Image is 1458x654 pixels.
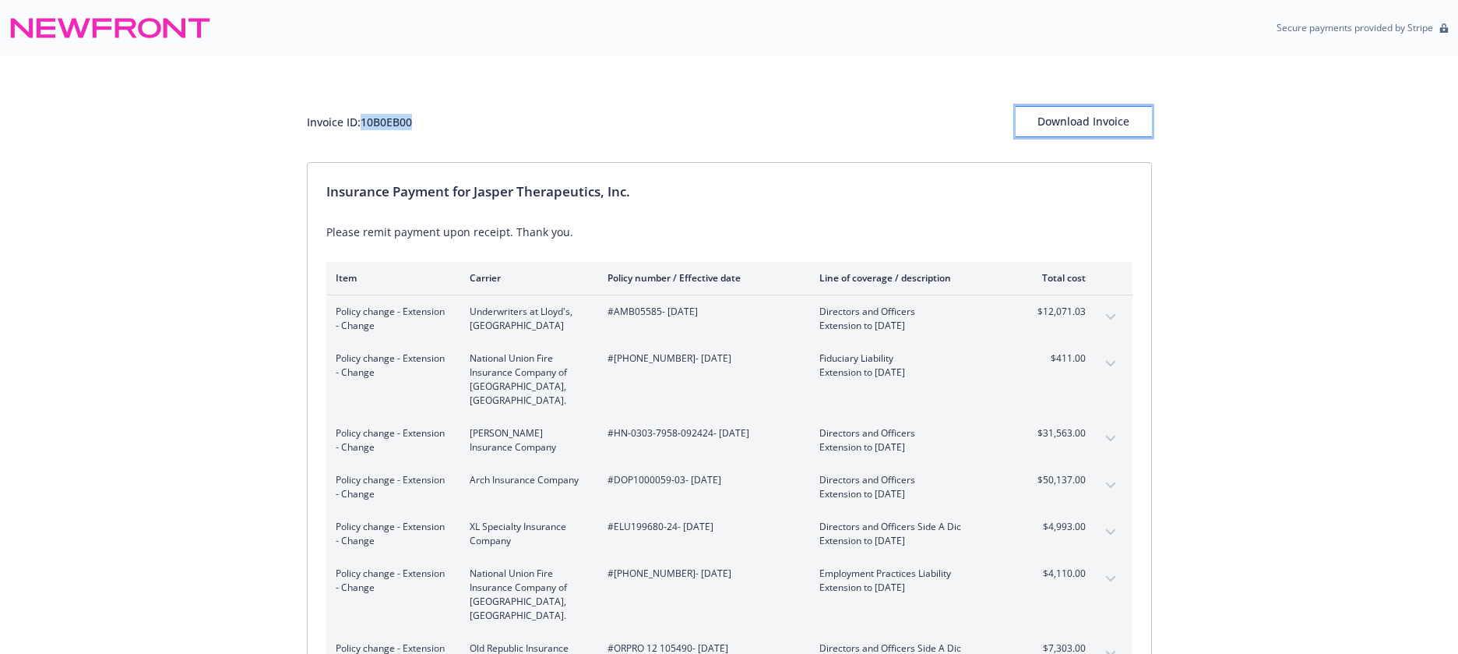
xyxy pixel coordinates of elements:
[470,426,583,454] span: [PERSON_NAME] Insurance Company
[607,305,794,319] span: #AMB05585 - [DATE]
[607,567,794,581] span: #[PHONE_NUMBER] - [DATE]
[1098,305,1123,330] button: expand content
[819,352,1002,380] span: Fiduciary LiabilityExtension to [DATE]
[819,473,1002,487] span: Directors and Officers
[1098,426,1123,451] button: expand content
[819,352,1002,366] span: Fiduciary Liability
[470,305,583,333] span: Underwriters at Lloyd's, [GEOGRAPHIC_DATA]
[819,534,1002,548] span: Extension to [DATE]
[326,417,1132,464] div: Policy change - Extension - Change[PERSON_NAME] Insurance Company#HN-0303-7958-092424- [DATE]Dire...
[819,567,1002,581] span: Employment Practices Liability
[819,366,1002,380] span: Extension to [DATE]
[336,352,445,380] span: Policy change - Extension - Change
[607,473,794,487] span: #DOP1000059-03 - [DATE]
[1027,426,1086,440] span: $31,563.00
[470,352,583,408] span: National Union Fire Insurance Company of [GEOGRAPHIC_DATA], [GEOGRAPHIC_DATA].
[819,426,1002,454] span: Directors and OfficersExtension to [DATE]
[470,520,583,548] span: XL Specialty Insurance Company
[1098,567,1123,592] button: expand content
[1098,473,1123,498] button: expand content
[470,567,583,623] span: National Union Fire Insurance Company of [GEOGRAPHIC_DATA], [GEOGRAPHIC_DATA].
[470,271,583,285] div: Carrier
[1016,106,1152,137] button: Download Invoice
[336,473,445,501] span: Policy change - Extension - Change
[819,473,1002,501] span: Directors and OfficersExtension to [DATE]
[819,319,1002,333] span: Extension to [DATE]
[336,305,445,333] span: Policy change - Extension - Change
[326,464,1132,511] div: Policy change - Extension - ChangeArch Insurance Company#DOP1000059-03- [DATE]Directors and Offic...
[336,426,445,454] span: Policy change - Extension - Change
[607,271,794,285] div: Policy number / Effective date
[1027,520,1086,534] span: $4,993.00
[819,487,1002,501] span: Extension to [DATE]
[336,520,445,548] span: Policy change - Extension - Change
[470,473,583,487] span: Arch Insurance Company
[819,271,1002,285] div: Line of coverage / description
[1027,567,1086,581] span: $4,110.00
[1016,107,1152,136] div: Download Invoice
[326,342,1132,417] div: Policy change - Extension - ChangeNational Union Fire Insurance Company of [GEOGRAPHIC_DATA], [GE...
[819,440,1002,454] span: Extension to [DATE]
[336,567,445,595] span: Policy change - Extension - Change
[326,295,1132,342] div: Policy change - Extension - ChangeUnderwriters at Lloyd's, [GEOGRAPHIC_DATA]#AMB05585- [DATE]Dire...
[326,557,1132,632] div: Policy change - Extension - ChangeNational Union Fire Insurance Company of [GEOGRAPHIC_DATA], [GE...
[819,305,1002,333] span: Directors and OfficersExtension to [DATE]
[819,520,1002,548] span: Directors and Officers Side A DicExtension to [DATE]
[607,520,794,534] span: #ELU199680-24 - [DATE]
[326,182,1132,202] div: Insurance Payment for Jasper Therapeutics, Inc.
[1027,305,1086,319] span: $12,071.03
[819,305,1002,319] span: Directors and Officers
[1277,21,1433,34] p: Secure payments provided by Stripe
[1027,352,1086,366] span: $411.00
[819,581,1002,595] span: Extension to [DATE]
[1027,473,1086,487] span: $50,137.00
[607,426,794,440] span: #HN-0303-7958-092424 - [DATE]
[326,511,1132,557] div: Policy change - Extension - ChangeXL Specialty Insurance Company#ELU199680-24- [DATE]Directors an...
[326,224,1132,240] div: Please remit payment upon receipt. Thank you.
[607,352,794,366] span: #[PHONE_NUMBER] - [DATE]
[819,567,1002,595] span: Employment Practices LiabilityExtension to [DATE]
[819,520,1002,534] span: Directors and Officers Side A Dic
[819,426,1002,440] span: Directors and Officers
[1098,352,1123,376] button: expand content
[1027,271,1086,285] div: Total cost
[336,271,445,285] div: Item
[307,114,412,130] div: Invoice ID: 10B0EB00
[1098,520,1123,545] button: expand content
